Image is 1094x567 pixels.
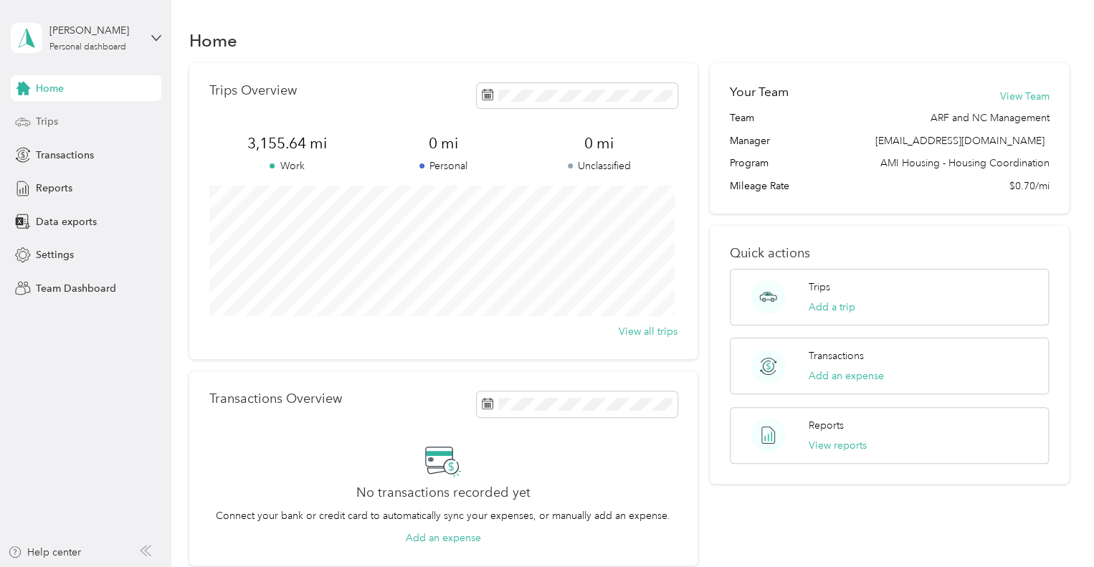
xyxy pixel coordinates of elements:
[209,133,366,153] span: 3,155.64 mi
[521,158,677,173] p: Unclassified
[36,247,74,262] span: Settings
[730,133,770,148] span: Manager
[730,246,1049,261] p: Quick actions
[809,418,844,433] p: Reports
[880,156,1049,171] span: AMI Housing - Housing Coordination
[730,110,754,125] span: Team
[189,33,237,48] h1: Home
[49,43,126,52] div: Personal dashboard
[619,324,677,339] button: View all trips
[36,214,97,229] span: Data exports
[730,156,769,171] span: Program
[209,391,342,406] p: Transactions Overview
[36,281,116,296] span: Team Dashboard
[809,438,867,453] button: View reports
[809,348,864,363] p: Transactions
[8,545,81,560] button: Help center
[365,158,521,173] p: Personal
[406,530,481,545] button: Add an expense
[365,133,521,153] span: 0 mi
[730,178,789,194] span: Mileage Rate
[1009,178,1049,194] span: $0.70/mi
[49,23,139,38] div: [PERSON_NAME]
[36,148,94,163] span: Transactions
[730,83,789,101] h2: Your Team
[36,81,64,96] span: Home
[209,158,366,173] p: Work
[809,368,884,383] button: Add an expense
[875,135,1044,147] span: [EMAIL_ADDRESS][DOMAIN_NAME]
[809,280,830,295] p: Trips
[36,181,72,196] span: Reports
[209,83,297,98] p: Trips Overview
[36,114,58,129] span: Trips
[216,508,670,523] p: Connect your bank or credit card to automatically sync your expenses, or manually add an expense.
[999,89,1049,104] button: View Team
[809,300,855,315] button: Add a trip
[356,485,531,500] h2: No transactions recorded yet
[521,133,677,153] span: 0 mi
[1014,487,1094,567] iframe: Everlance-gr Chat Button Frame
[930,110,1049,125] span: ARF and NC Management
